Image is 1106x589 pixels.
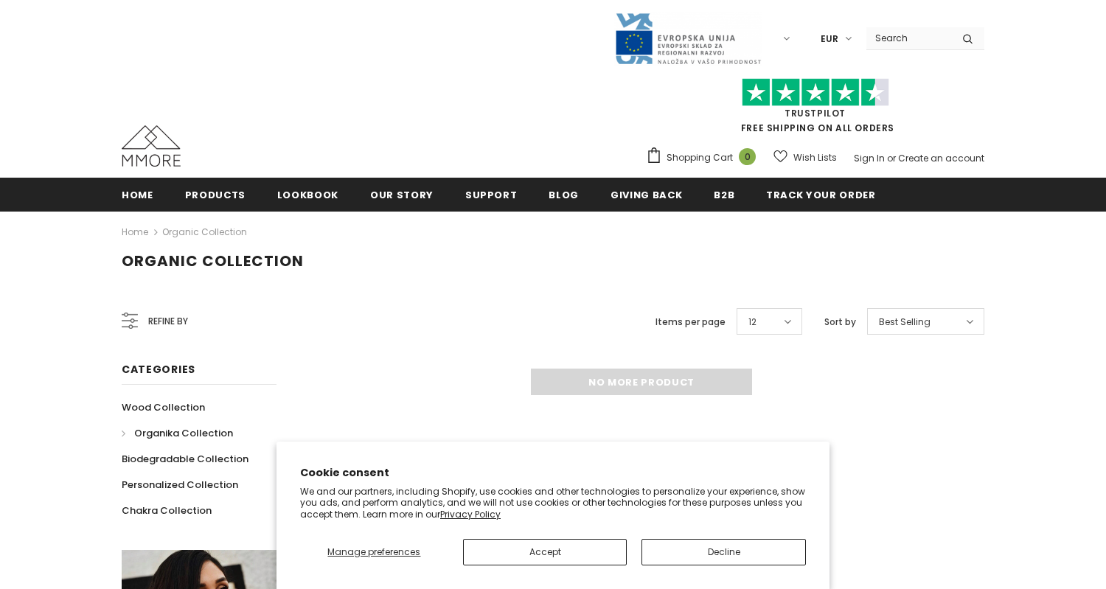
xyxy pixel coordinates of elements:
[277,178,338,211] a: Lookbook
[854,152,885,164] a: Sign In
[134,426,233,440] span: Organika Collection
[122,362,195,377] span: Categories
[785,107,846,119] a: Trustpilot
[714,188,734,202] span: B2B
[887,152,896,164] span: or
[300,486,806,520] p: We and our partners, including Shopify, use cookies and other technologies to personalize your ex...
[465,178,518,211] a: support
[465,188,518,202] span: support
[122,478,238,492] span: Personalized Collection
[549,178,579,211] a: Blog
[793,150,837,165] span: Wish Lists
[122,472,238,498] a: Personalized Collection
[122,178,153,211] a: Home
[714,178,734,211] a: B2B
[773,144,837,170] a: Wish Lists
[614,32,762,44] a: Javni Razpis
[766,178,875,211] a: Track your order
[122,188,153,202] span: Home
[611,178,682,211] a: Giving back
[162,226,247,238] a: Organic Collection
[879,315,931,330] span: Best Selling
[739,148,756,165] span: 0
[370,178,434,211] a: Our Story
[122,400,205,414] span: Wood Collection
[766,188,875,202] span: Track your order
[185,178,246,211] a: Products
[122,503,212,517] span: Chakra Collection
[646,147,763,169] a: Shopping Cart 0
[122,223,148,241] a: Home
[148,313,188,330] span: Refine by
[742,78,889,107] img: Trust Pilot Stars
[185,188,246,202] span: Products
[122,420,233,446] a: Organika Collection
[122,394,205,420] a: Wood Collection
[122,446,248,472] a: Biodegradable Collection
[667,150,733,165] span: Shopping Cart
[898,152,984,164] a: Create an account
[122,251,304,271] span: Organic Collection
[866,27,951,49] input: Search Site
[277,188,338,202] span: Lookbook
[327,546,420,558] span: Manage preferences
[440,508,501,520] a: Privacy Policy
[463,539,627,565] button: Accept
[748,315,757,330] span: 12
[655,315,726,330] label: Items per page
[370,188,434,202] span: Our Story
[641,539,806,565] button: Decline
[611,188,682,202] span: Giving back
[300,465,806,481] h2: Cookie consent
[824,315,856,330] label: Sort by
[821,32,838,46] span: EUR
[122,125,181,167] img: MMORE Cases
[122,452,248,466] span: Biodegradable Collection
[300,539,448,565] button: Manage preferences
[614,12,762,66] img: Javni Razpis
[646,85,984,134] span: FREE SHIPPING ON ALL ORDERS
[549,188,579,202] span: Blog
[122,498,212,523] a: Chakra Collection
